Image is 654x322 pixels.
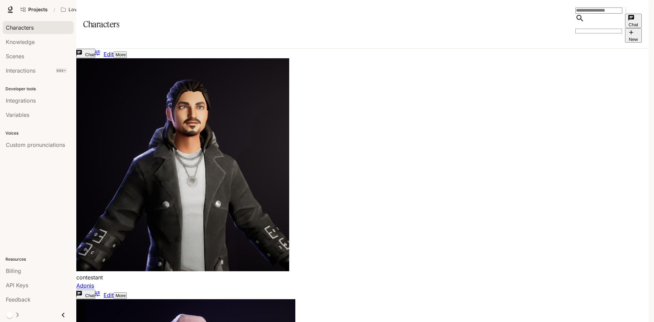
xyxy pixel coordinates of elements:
h1: Characters [83,17,119,31]
a: Edit Adonis [95,51,113,58]
p: Love Bird Cam [68,7,103,13]
button: More actions [113,51,126,58]
p: contestant [76,273,649,281]
span: Projects [28,7,48,13]
a: Go to projects [18,3,51,16]
div: / [51,6,58,13]
button: More actions [113,292,126,299]
button: Chat with Adonis [76,49,95,58]
a: Adonis [76,282,94,289]
a: Edit Amanda [95,292,113,298]
button: Chat [625,14,642,28]
button: Open workspace menu [58,3,113,16]
img: Adonis [76,58,289,271]
button: New [625,28,642,43]
button: Chat with Amanda [76,290,95,299]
